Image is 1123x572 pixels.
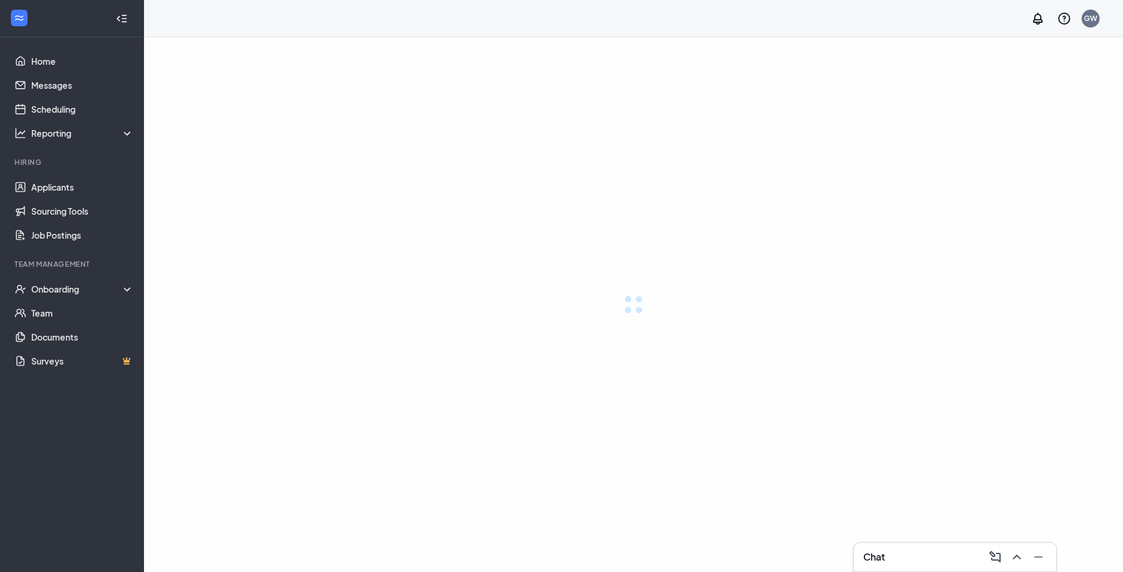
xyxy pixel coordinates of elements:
[31,49,134,73] a: Home
[14,127,26,139] svg: Analysis
[863,550,885,564] h3: Chat
[988,550,1002,564] svg: ComposeMessage
[1031,11,1045,26] svg: Notifications
[13,12,25,24] svg: WorkstreamLogo
[14,259,131,269] div: Team Management
[1057,11,1071,26] svg: QuestionInfo
[31,349,134,373] a: SurveysCrown
[1084,13,1097,23] div: GW
[14,157,131,167] div: Hiring
[31,73,134,97] a: Messages
[31,175,134,199] a: Applicants
[31,283,134,295] div: Onboarding
[984,547,1004,567] button: ComposeMessage
[31,97,134,121] a: Scheduling
[31,127,134,139] div: Reporting
[116,13,128,25] svg: Collapse
[14,283,26,295] svg: UserCheck
[1010,550,1024,564] svg: ChevronUp
[1031,550,1046,564] svg: Minimize
[1006,547,1025,567] button: ChevronUp
[31,223,134,247] a: Job Postings
[31,325,134,349] a: Documents
[31,301,134,325] a: Team
[1028,547,1047,567] button: Minimize
[31,199,134,223] a: Sourcing Tools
